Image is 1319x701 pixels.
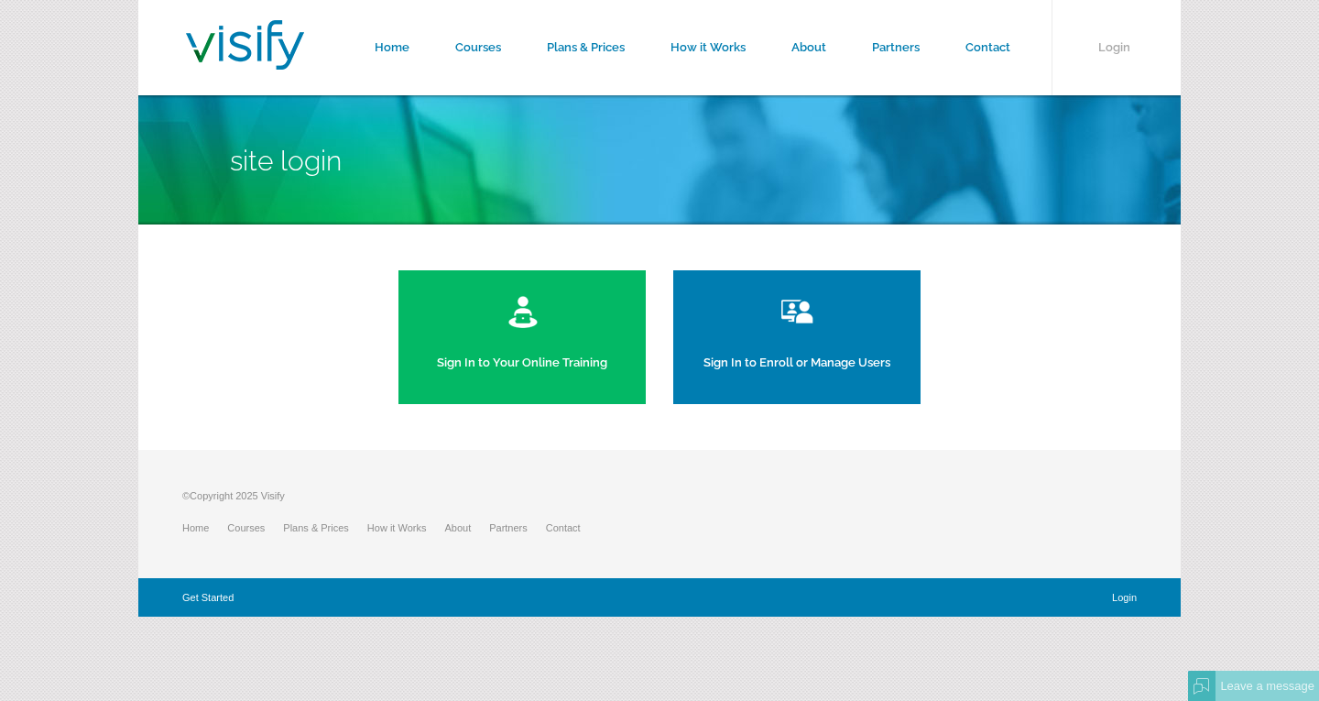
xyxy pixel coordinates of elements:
img: training [507,293,539,330]
a: Get Started [182,592,234,603]
a: About [444,522,489,533]
img: manage users [777,293,818,330]
a: Login [1112,592,1137,603]
a: Sign In to Enroll or Manage Users [673,270,921,404]
img: Offline [1194,678,1210,695]
a: Courses [227,522,283,533]
a: Partners [489,522,546,533]
a: How it Works [367,522,445,533]
span: Site Login [230,145,342,177]
div: Leave a message [1215,671,1319,701]
a: Sign In to Your Online Training [398,270,646,404]
a: Visify Training [186,49,304,75]
a: Plans & Prices [283,522,367,533]
a: Contact [546,522,599,533]
p: © [182,487,599,514]
a: Home [182,522,227,533]
span: Copyright 2025 Visify [190,490,285,501]
img: Visify Training [186,20,304,70]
